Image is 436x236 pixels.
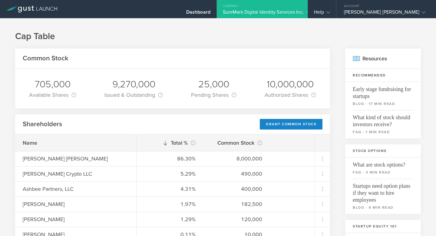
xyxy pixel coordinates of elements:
[144,215,196,223] div: 1.29%
[345,49,421,69] h2: Resources
[23,215,129,223] div: [PERSON_NAME]
[211,200,262,208] div: 182,500
[223,9,302,18] div: SureMark Digital Identity Services Inc.
[265,91,316,99] div: Authorized Shares
[353,205,413,210] small: blog - 6 min read
[144,185,196,193] div: 4.31%
[211,170,262,178] div: 490,000
[144,139,196,147] div: Total %
[144,155,196,163] div: 86.30%
[23,170,129,178] div: [PERSON_NAME] Crypto LLC
[211,139,262,147] div: Common Stock
[353,129,413,135] small: faq - 1 min read
[353,110,413,128] span: What kind of stock should investors receive?
[104,91,163,99] div: Issued & Outstanding
[23,155,129,163] div: [PERSON_NAME] [PERSON_NAME]
[29,91,76,99] div: Available Shares
[144,170,196,178] div: 5.29%
[345,220,421,233] h3: Startup Equity 101
[211,215,262,223] div: 120,000
[344,9,425,18] div: [PERSON_NAME] [PERSON_NAME]
[345,144,421,157] h3: Stock Options
[260,119,322,130] div: Grant Common Stock
[345,69,421,82] h3: Recommended
[345,157,421,179] a: What are stock options?faq - 3 min read
[23,54,68,63] h2: Common Stock
[191,91,236,99] div: Pending Shares
[353,170,413,175] small: faq - 3 min read
[104,78,163,91] div: 9,270,000
[345,110,421,138] a: What kind of stock should investors receive?faq - 1 min read
[353,101,413,106] small: blog - 17 min read
[144,200,196,208] div: 1.97%
[353,157,413,168] span: What are stock options?
[23,139,129,147] div: Name
[211,185,262,193] div: 400,000
[345,179,421,214] a: Startups need option plans if they want to hire employeesblog - 6 min read
[15,30,421,42] h1: Cap Table
[265,78,316,91] div: 10,000,000
[211,155,262,163] div: 8,000,000
[186,9,210,18] div: Dashboard
[353,179,413,204] span: Startups need option plans if they want to hire employees
[23,200,129,208] div: [PERSON_NAME]
[191,78,236,91] div: 25,000
[23,185,129,193] div: Ashbee Partners, LLC
[314,9,330,18] div: Help
[345,82,421,110] a: Early stage fundraising for startupsblog - 17 min read
[353,82,413,100] span: Early stage fundraising for startups
[23,120,62,129] h2: Shareholders
[29,78,76,91] div: 705,000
